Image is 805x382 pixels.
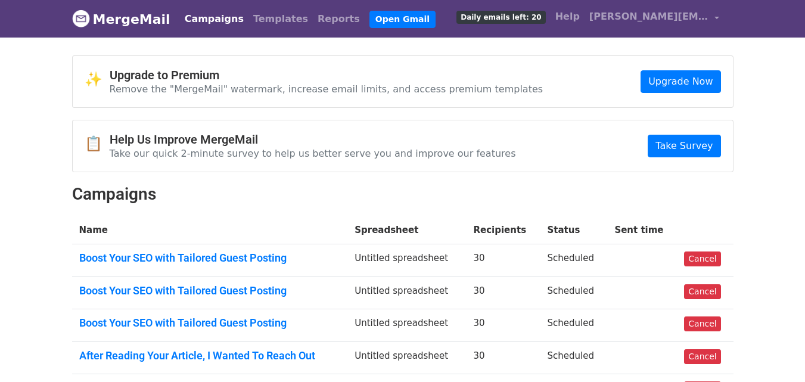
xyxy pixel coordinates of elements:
[585,5,724,33] a: [PERSON_NAME][EMAIL_ADDRESS][DOMAIN_NAME]
[72,10,90,27] img: MergeMail logo
[347,309,466,342] td: Untitled spreadsheet
[684,316,720,331] a: Cancel
[72,216,348,244] th: Name
[540,277,608,309] td: Scheduled
[110,83,543,95] p: Remove the "MergeMail" watermark, increase email limits, and access premium templates
[110,147,516,160] p: Take our quick 2-minute survey to help us better serve you and improve our features
[452,5,550,29] a: Daily emails left: 20
[110,68,543,82] h4: Upgrade to Premium
[540,244,608,277] td: Scheduled
[347,341,466,374] td: Untitled spreadsheet
[466,216,540,244] th: Recipients
[648,135,720,157] a: Take Survey
[684,284,720,299] a: Cancel
[248,7,313,31] a: Templates
[589,10,708,24] span: [PERSON_NAME][EMAIL_ADDRESS][DOMAIN_NAME]
[466,341,540,374] td: 30
[540,216,608,244] th: Status
[684,349,720,364] a: Cancel
[540,309,608,342] td: Scheduled
[180,7,248,31] a: Campaigns
[79,316,341,330] a: Boost Your SEO with Tailored Guest Posting
[456,11,545,24] span: Daily emails left: 20
[79,251,341,265] a: Boost Your SEO with Tailored Guest Posting
[347,216,466,244] th: Spreadsheet
[466,309,540,342] td: 30
[79,284,341,297] a: Boost Your SEO with Tailored Guest Posting
[110,132,516,147] h4: Help Us Improve MergeMail
[85,135,110,153] span: 📋
[641,70,720,93] a: Upgrade Now
[79,349,341,362] a: After Reading Your Article, I Wanted To Reach Out
[85,71,110,88] span: ✨
[551,5,585,29] a: Help
[607,216,677,244] th: Sent time
[466,244,540,277] td: 30
[313,7,365,31] a: Reports
[347,244,466,277] td: Untitled spreadsheet
[684,251,720,266] a: Cancel
[347,277,466,309] td: Untitled spreadsheet
[540,341,608,374] td: Scheduled
[72,7,170,32] a: MergeMail
[466,277,540,309] td: 30
[72,184,733,204] h2: Campaigns
[369,11,436,28] a: Open Gmail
